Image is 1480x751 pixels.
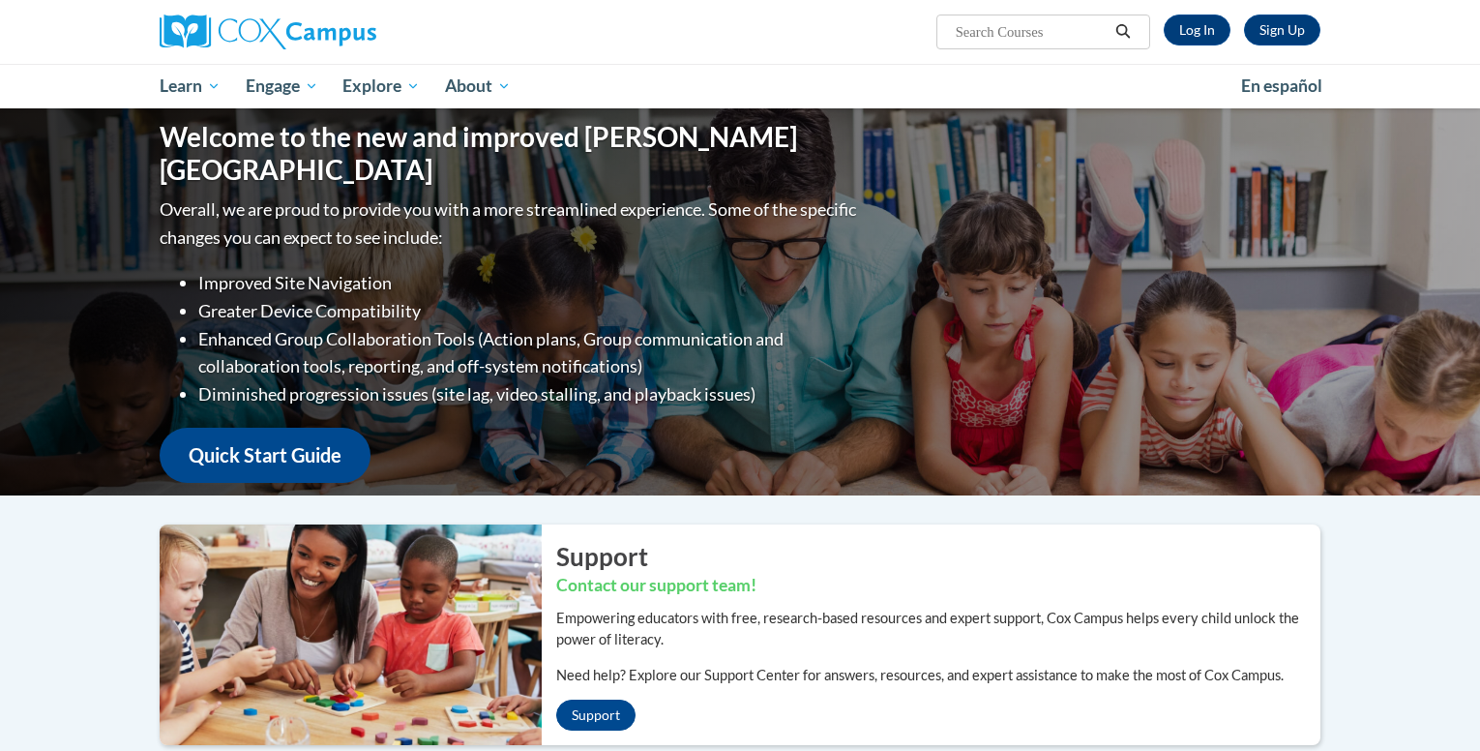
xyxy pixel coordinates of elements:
[160,428,370,483] a: Quick Start Guide
[1244,15,1320,45] a: Register
[1228,66,1335,106] a: En español
[160,15,527,49] a: Cox Campus
[1164,15,1230,45] a: Log In
[330,64,432,108] a: Explore
[160,121,861,186] h1: Welcome to the new and improved [PERSON_NAME][GEOGRAPHIC_DATA]
[246,75,318,98] span: Engage
[198,269,861,297] li: Improved Site Navigation
[198,297,861,325] li: Greater Device Compatibility
[145,525,542,745] img: ...
[445,75,511,98] span: About
[147,64,233,108] a: Learn
[198,325,861,381] li: Enhanced Group Collaboration Tools (Action plans, Group communication and collaboration tools, re...
[233,64,331,108] a: Engage
[160,15,376,49] img: Cox Campus
[160,75,221,98] span: Learn
[556,539,1320,574] h2: Support
[556,665,1320,686] p: Need help? Explore our Support Center for answers, resources, and expert assistance to make the m...
[432,64,523,108] a: About
[160,195,861,252] p: Overall, we are proud to provide you with a more streamlined experience. Some of the specific cha...
[1109,20,1138,44] button: Search
[198,380,861,408] li: Diminished progression issues (site lag, video stalling, and playback issues)
[954,20,1109,44] input: Search Courses
[131,64,1349,108] div: Main menu
[556,608,1320,650] p: Empowering educators with free, research-based resources and expert support, Cox Campus helps eve...
[556,574,1320,598] h3: Contact our support team!
[1241,75,1322,96] span: En español
[342,75,420,98] span: Explore
[556,700,636,731] a: Support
